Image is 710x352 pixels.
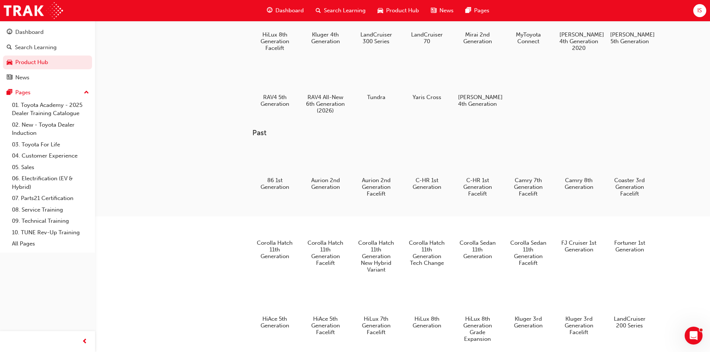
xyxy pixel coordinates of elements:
[306,315,345,336] h5: HiAce 5th Generation Facelift
[306,94,345,114] h5: RAV4 All-New 6th Generation (2026)
[252,129,676,137] h3: Past
[556,143,601,193] a: Camry 8th Generation
[84,88,89,98] span: up-icon
[9,150,92,162] a: 04. Customer Experience
[357,315,396,336] h5: HiLux 7th Generation Facelift
[9,173,92,193] a: 06. Electrification (EV & Hybrid)
[4,2,63,19] img: Trak
[439,6,454,15] span: News
[685,327,703,345] iframe: Intercom live chat
[458,31,497,45] h5: Mirai 2nd Generation
[15,43,57,52] div: Search Learning
[556,206,601,256] a: FJ Cruiser 1st Generation
[509,240,548,266] h5: Corolla Sedan 11th Generation Facelift
[610,31,649,45] h5: [PERSON_NAME] 5th Generation
[255,31,294,51] h5: HiLux 8th Generation Facelift
[255,240,294,260] h5: Corolla Hatch 11th Generation
[425,3,460,18] a: news-iconNews
[3,24,92,86] button: DashboardSearch LearningProduct HubNews
[357,94,396,101] h5: Tundra
[458,94,497,107] h5: [PERSON_NAME] 4th Generation
[3,41,92,54] a: Search Learning
[7,59,12,66] span: car-icon
[354,143,398,200] a: Aurion 2nd Generation Facelift
[455,282,500,345] a: HiLux 8th Generation Grade Expansion
[252,143,297,193] a: 86 1st Generation
[506,206,550,269] a: Corolla Sedan 11th Generation Facelift
[252,282,297,332] a: HiAce 5th Generation
[3,25,92,39] a: Dashboard
[378,6,383,15] span: car-icon
[509,177,548,197] h5: Camry 7th Generation Facelift
[458,240,497,260] h5: Corolla Sedan 11th Generation
[324,6,366,15] span: Search Learning
[9,193,92,204] a: 07. Parts21 Certification
[15,28,44,37] div: Dashboard
[559,240,599,253] h5: FJ Cruiser 1st Generation
[404,206,449,269] a: Corolla Hatch 11th Generation Tech Change
[9,139,92,150] a: 03. Toyota For Life
[316,6,321,15] span: search-icon
[607,143,652,200] a: Coaster 3rd Generation Facelift
[559,31,599,51] h5: [PERSON_NAME] 4th Generation 2020
[9,119,92,139] a: 02. New - Toyota Dealer Induction
[455,143,500,200] a: C-HR 1st Generation Facelift
[693,4,706,17] button: IS
[82,337,88,346] span: prev-icon
[15,88,31,97] div: Pages
[407,31,446,45] h5: LandCruiser 70
[9,99,92,119] a: 01. Toyota Academy - 2025 Dealer Training Catalogue
[3,56,92,69] a: Product Hub
[255,94,294,107] h5: RAV4 5th Generation
[354,206,398,276] a: Corolla Hatch 11th Generation New Hybrid Variant
[310,3,372,18] a: search-iconSearch Learning
[556,282,601,339] a: Kluger 3rd Generation Facelift
[610,177,649,197] h5: Coaster 3rd Generation Facelift
[466,6,471,15] span: pages-icon
[407,240,446,266] h5: Corolla Hatch 11th Generation Tech Change
[506,143,550,200] a: Camry 7th Generation Facelift
[9,162,92,173] a: 05. Sales
[303,206,348,269] a: Corolla Hatch 11th Generation Facelift
[407,94,446,101] h5: Yaris Cross
[3,86,92,99] button: Pages
[9,215,92,227] a: 09. Technical Training
[431,6,436,15] span: news-icon
[357,177,396,197] h5: Aurion 2nd Generation Facelift
[458,315,497,342] h5: HiLux 8th Generation Grade Expansion
[607,282,652,332] a: LandCruiser 200 Series
[386,6,419,15] span: Product Hub
[407,177,446,190] h5: C-HR 1st Generation
[509,315,548,329] h5: Kluger 3rd Generation
[267,6,272,15] span: guage-icon
[474,6,489,15] span: Pages
[372,3,425,18] a: car-iconProduct Hub
[357,240,396,273] h5: Corolla Hatch 11th Generation New Hybrid Variant
[354,60,398,103] a: Tundra
[252,206,297,263] a: Corolla Hatch 11th Generation
[559,315,599,336] h5: Kluger 3rd Generation Facelift
[404,60,449,103] a: Yaris Cross
[610,240,649,253] h5: Fortuner 1st Generation
[610,315,649,329] h5: LandCruiser 200 Series
[306,177,345,190] h5: Aurion 2nd Generation
[306,31,345,45] h5: Kluger 4th Generation
[303,282,348,339] a: HiAce 5th Generation Facelift
[9,204,92,216] a: 08. Service Training
[404,282,449,332] a: HiLux 8th Generation
[306,240,345,266] h5: Corolla Hatch 11th Generation Facelift
[404,143,449,193] a: C-HR 1st Generation
[3,71,92,85] a: News
[407,315,446,329] h5: HiLux 8th Generation
[7,89,12,96] span: pages-icon
[357,31,396,45] h5: LandCruiser 300 Series
[455,60,500,110] a: [PERSON_NAME] 4th Generation
[15,73,29,82] div: News
[9,227,92,238] a: 10. TUNE Rev-Up Training
[460,3,495,18] a: pages-iconPages
[509,31,548,45] h5: MyToyota Connect
[252,60,297,110] a: RAV4 5th Generation
[303,60,348,117] a: RAV4 All-New 6th Generation (2026)
[354,282,398,339] a: HiLux 7th Generation Facelift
